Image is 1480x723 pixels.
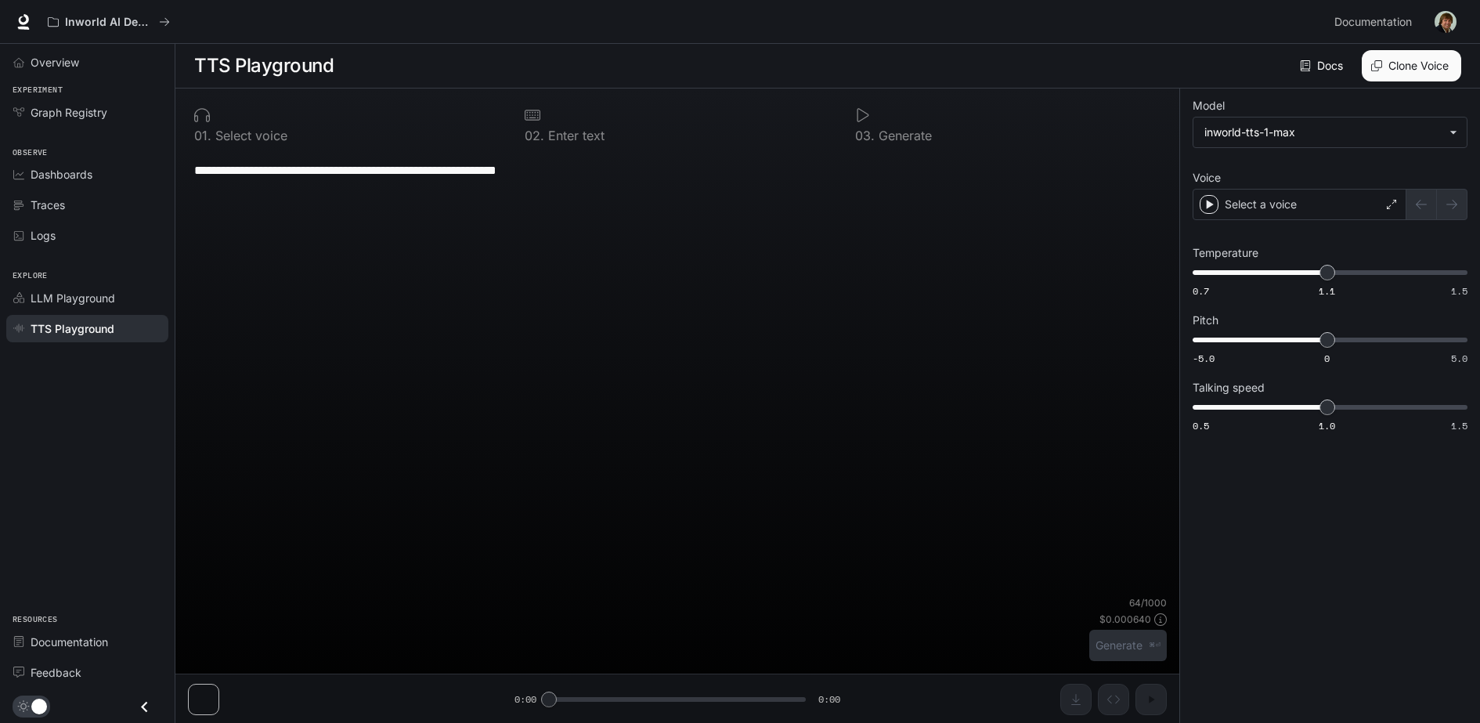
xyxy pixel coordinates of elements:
p: 0 2 . [525,129,544,142]
a: LLM Playground [6,284,168,312]
div: inworld-tts-1-max [1193,117,1467,147]
p: Inworld AI Demos [65,16,153,29]
p: Select voice [211,129,287,142]
p: $ 0.000640 [1099,613,1151,626]
a: Docs [1297,50,1349,81]
span: 0 [1324,352,1330,365]
img: User avatar [1435,11,1457,33]
a: Traces [6,191,168,219]
span: Dashboards [31,166,92,183]
a: TTS Playground [6,315,168,342]
p: Enter text [544,129,605,142]
a: Dashboards [6,161,168,188]
p: Talking speed [1193,382,1265,393]
button: All workspaces [41,6,177,38]
a: Logs [6,222,168,249]
p: 0 3 . [855,129,875,142]
p: Generate [875,129,932,142]
span: Traces [31,197,65,213]
p: 64 / 1000 [1129,596,1167,609]
a: Feedback [6,659,168,686]
span: -5.0 [1193,352,1215,365]
span: Documentation [1334,13,1412,32]
p: Pitch [1193,315,1218,326]
span: 0.5 [1193,419,1209,432]
span: 1.1 [1319,284,1335,298]
span: Dark mode toggle [31,697,47,714]
a: Documentation [6,628,168,656]
a: Overview [6,49,168,76]
span: Graph Registry [31,104,107,121]
span: 0.7 [1193,284,1209,298]
p: Voice [1193,172,1221,183]
a: Graph Registry [6,99,168,126]
span: Documentation [31,634,108,650]
h1: TTS Playground [194,50,334,81]
p: Temperature [1193,248,1258,258]
span: 1.5 [1451,284,1467,298]
span: Logs [31,227,56,244]
p: 0 1 . [194,129,211,142]
a: Documentation [1328,6,1424,38]
button: Clone Voice [1362,50,1461,81]
button: User avatar [1430,6,1461,38]
span: Feedback [31,664,81,681]
span: 1.0 [1319,419,1335,432]
div: inworld-tts-1-max [1204,125,1442,140]
span: LLM Playground [31,290,115,306]
span: 5.0 [1451,352,1467,365]
span: Overview [31,54,79,70]
button: Close drawer [127,691,162,723]
span: 1.5 [1451,419,1467,432]
p: Model [1193,100,1225,111]
p: Select a voice [1225,197,1297,212]
span: TTS Playground [31,320,114,337]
